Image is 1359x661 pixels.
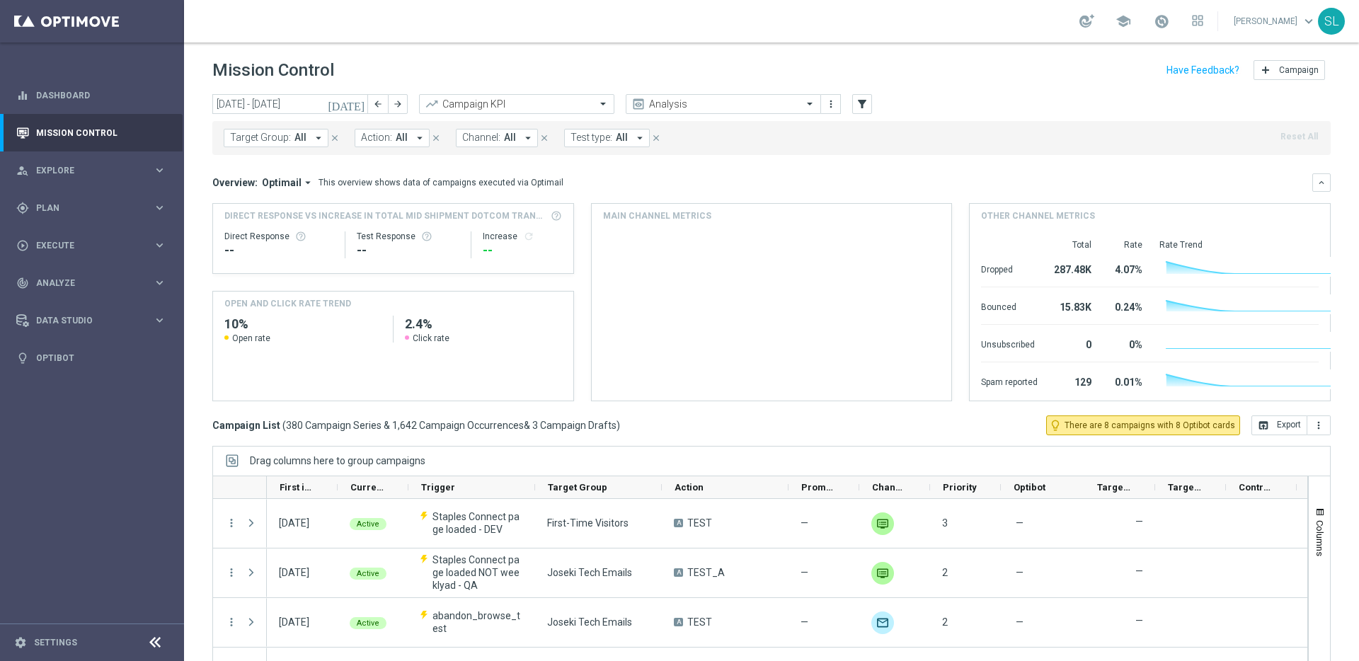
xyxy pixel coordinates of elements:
i: person_search [16,164,29,177]
span: school [1116,13,1131,29]
i: close [539,133,549,143]
div: 0% [1108,332,1142,355]
i: refresh [523,231,534,242]
i: arrow_drop_down [633,132,646,144]
h4: Main channel metrics [603,209,711,222]
div: Press SPACE to select this row. [213,598,267,648]
span: Targeted Customers [1097,482,1131,493]
span: Active [357,569,379,578]
a: Mission Control [36,114,166,151]
span: Direct Response VS Increase In Total Mid Shipment Dotcom Transaction Amount [224,209,546,222]
i: arrow_drop_down [312,132,325,144]
button: lightbulb Optibot [16,352,167,364]
span: Trigger [421,482,455,493]
span: Click rate [413,333,449,344]
button: keyboard_arrow_down [1312,173,1331,192]
span: Joseki Tech Emails [547,616,632,628]
button: Target Group: All arrow_drop_down [224,129,328,147]
div: Dashboard [16,76,166,114]
button: lightbulb_outline There are 8 campaigns with 8 Optibot cards [1046,415,1240,435]
div: Total [1055,239,1091,251]
i: keyboard_arrow_right [153,314,166,327]
div: 22 Sep 2025, Monday [279,616,309,628]
span: TEST [687,616,712,628]
i: arrow_drop_down [302,176,314,189]
span: keyboard_arrow_down [1301,13,1317,29]
span: There are 8 campaigns with 8 Optibot cards [1065,419,1235,432]
i: track_changes [16,277,29,289]
i: play_circle_outline [16,239,29,252]
div: 22 Sep 2025, Monday [279,517,309,529]
i: keyboard_arrow_down [1317,178,1326,188]
span: All [504,132,516,144]
h3: Campaign List [212,419,620,432]
span: ( [282,419,286,432]
div: Row Groups [250,455,425,466]
h2: 2.4% [405,316,562,333]
span: — [801,517,808,529]
div: Press SPACE to select this row. [213,548,267,598]
div: -- [357,242,459,259]
i: arrow_drop_down [413,132,426,144]
colored-tag: Active [350,616,386,629]
span: Campaign [1279,65,1319,75]
div: Plan [16,202,153,214]
div: 4.07% [1108,257,1142,280]
div: 22 Sep 2025, Monday [279,566,309,579]
div: 0.01% [1108,369,1142,392]
div: person_search Explore keyboard_arrow_right [16,165,167,176]
button: equalizer Dashboard [16,90,167,101]
i: keyboard_arrow_right [153,276,166,289]
i: more_vert [1313,420,1324,431]
button: gps_fixed Plan keyboard_arrow_right [16,202,167,214]
span: Data Studio [36,316,153,325]
i: close [330,133,340,143]
span: Optibot [1014,482,1045,493]
div: Data Studio [16,314,153,327]
span: Active [357,619,379,628]
i: [DATE] [328,98,366,110]
i: keyboard_arrow_right [153,238,166,252]
div: Optimail [871,611,894,634]
div: Mission Control [16,127,167,139]
button: more_vert [225,566,238,579]
span: TEST_A [687,566,725,579]
div: Spam reported [981,369,1038,392]
button: Data Studio keyboard_arrow_right [16,315,167,326]
i: trending_up [425,97,439,111]
i: preview [631,97,646,111]
div: 129 [1055,369,1091,392]
span: First in Range [280,482,314,493]
ng-select: Analysis [626,94,821,114]
input: Have Feedback? [1166,65,1239,75]
span: All [294,132,306,144]
div: SL [1318,8,1345,35]
div: Increase [483,231,561,242]
a: Dashboard [36,76,166,114]
span: Target Group: [230,132,291,144]
label: — [1135,614,1143,627]
span: Action [675,482,704,493]
button: more_vert [824,96,838,113]
span: 380 Campaign Series & 1,642 Campaign Occurrences [286,419,524,432]
i: add [1260,64,1271,76]
button: more_vert [225,517,238,529]
div: -- [224,242,333,259]
div: play_circle_outline Execute keyboard_arrow_right [16,240,167,251]
div: -- [483,242,561,259]
a: [PERSON_NAME]keyboard_arrow_down [1232,11,1318,32]
button: close [328,130,341,146]
button: close [650,130,663,146]
div: Press SPACE to select this row. [213,499,267,548]
i: equalizer [16,89,29,102]
i: settings [14,636,27,649]
span: 3 Campaign Drafts [532,419,617,432]
h4: Other channel metrics [981,209,1095,222]
i: arrow_drop_down [522,132,534,144]
span: Analyze [36,279,153,287]
img: Webpage Pop-up [871,562,894,585]
span: Active [357,519,379,529]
